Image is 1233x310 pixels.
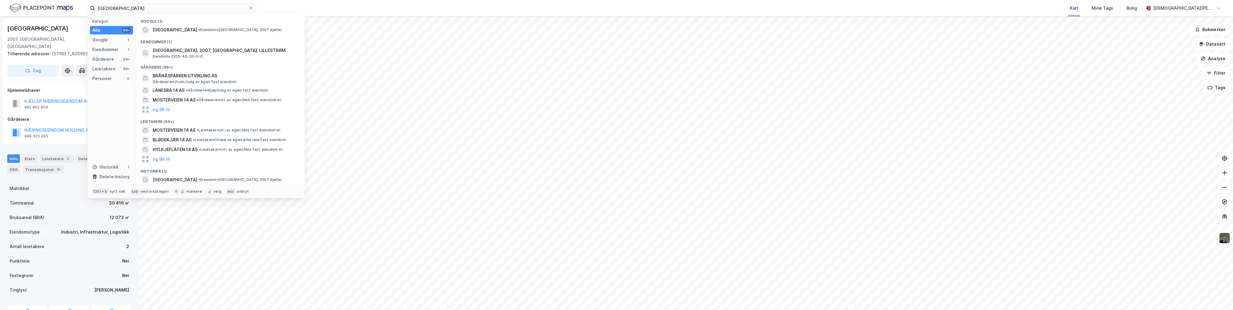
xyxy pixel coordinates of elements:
[153,136,192,144] span: BLØDEKJÆR 14 AS
[7,36,99,50] div: 2007, [GEOGRAPHIC_DATA], [GEOGRAPHIC_DATA]
[92,163,119,171] div: Historikk
[7,50,127,57] div: [STREET_ADDRESS]
[126,243,129,250] div: 2
[153,156,170,163] button: og 96 til
[153,176,197,183] span: [GEOGRAPHIC_DATA]
[186,189,202,194] div: markere
[92,27,100,34] div: Alle
[92,19,133,24] div: Kategori
[10,3,73,13] img: logo.f888ab2527a4732fd821a326f86c7f29.svg
[92,36,108,44] div: Google
[65,156,71,162] div: 2
[193,137,286,142] span: Leietaker • Utleie av egen eller leid fast eiendom
[92,75,112,82] div: Personer
[197,98,282,102] span: Gårdeiere • Utl. av egen/leid fast eiendom el.
[1202,67,1231,79] button: Filter
[199,147,283,152] span: Leietaker • Utl. av egen/leid fast eiendom el.
[153,87,185,94] span: LANESRA 14 AS
[1092,5,1113,12] div: Mine Tags
[10,214,44,221] div: Bruksareal (BRA)
[197,128,198,132] span: •
[153,47,297,54] span: [GEOGRAPHIC_DATA], 2007, [GEOGRAPHIC_DATA], LILLESTRØM
[153,96,195,104] span: MOSTERVEIEN 14 AS
[7,165,20,174] div: ESG
[10,272,33,279] div: Festegrunn
[1070,5,1078,12] div: Kart
[136,60,305,71] div: Gårdeiere (99+)
[126,47,131,52] div: 1
[61,228,129,236] div: Industri, Infrastruktur, Logistikk
[198,27,282,32] span: Eiendom • [GEOGRAPHIC_DATA], 2007 Kjeller
[10,286,27,294] div: Tinglyst
[8,87,131,94] div: Hjemmelshaver
[198,27,200,32] span: •
[10,257,30,265] div: Punktleie
[186,88,188,92] span: •
[23,165,64,174] div: Transaksjoner
[7,65,59,77] button: Tag
[10,185,29,192] div: Matrikkel
[122,57,131,62] div: 99+
[95,4,249,13] input: Søk på adresse, matrikkel, gårdeiere, leietakere eller personer
[153,72,297,79] span: BRÅNÅSPARKEN UTVIKLING AS
[1190,24,1231,36] button: Bokmerker
[122,28,131,33] div: 99+
[153,146,198,153] span: HYLKJEFLATEN 14 AS
[109,199,129,207] div: 30 416 ㎡
[186,88,268,93] span: Gårdeiere • Kjøp/salg av egen fast eiendom
[153,127,195,134] span: MOSTERVEIEN 14 AS
[153,106,170,113] button: og 96 til
[136,35,305,46] div: Eiendommer (1)
[22,154,37,163] div: Eiere
[122,272,129,279] div: Nei
[110,189,126,194] div: nytt søk
[122,257,129,265] div: Nei
[1127,5,1137,12] div: Bolig
[136,14,305,25] div: Google (1)
[10,243,44,250] div: Antall leietakere
[236,189,249,194] div: avbryt
[92,56,114,63] div: Gårdeiere
[199,147,201,152] span: •
[92,65,116,73] div: Leietakere
[198,177,200,182] span: •
[1203,82,1231,94] button: Tags
[1194,38,1231,50] button: Datasett
[7,24,70,33] div: [GEOGRAPHIC_DATA]
[126,37,131,42] div: 1
[24,105,48,110] div: 992 802 804
[94,286,129,294] div: [PERSON_NAME]
[55,166,62,173] div: 15
[153,79,237,84] span: Gårdeiere • Utvikl./salg av egen fast eiendom
[193,137,195,142] span: •
[1196,53,1231,65] button: Analyse
[1219,232,1230,244] img: 9k=
[10,199,34,207] div: Tomteareal
[1203,281,1233,310] iframe: Chat Widget
[126,76,131,81] div: 0
[226,189,236,195] div: esc
[141,189,169,194] div: neste kategori
[76,154,98,163] div: Datasett
[109,214,129,221] div: 12 073 ㎡
[100,173,130,180] div: Delete history
[153,26,197,34] span: [GEOGRAPHIC_DATA]
[197,98,198,102] span: •
[40,154,73,163] div: Leietakere
[7,154,20,163] div: Info
[10,228,40,236] div: Eiendomstype
[130,189,139,195] div: tab
[213,189,221,194] div: velg
[92,189,109,195] div: Ctrl + k
[197,128,281,133] span: Leietaker • Utl. av egen/leid fast eiendom el.
[136,164,305,175] div: Historikk (1)
[136,115,305,125] div: Leietakere (99+)
[198,177,282,182] span: Eiendom • [GEOGRAPHIC_DATA], 2007 Kjeller
[1153,5,1214,12] div: [DEMOGRAPHIC_DATA][PERSON_NAME]
[126,165,131,170] div: 1
[92,46,119,53] div: Eiendommer
[7,51,52,56] span: Tilhørende adresser:
[153,54,203,59] span: Eiendom • 3205-40-30-0-0
[122,66,131,71] div: 99+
